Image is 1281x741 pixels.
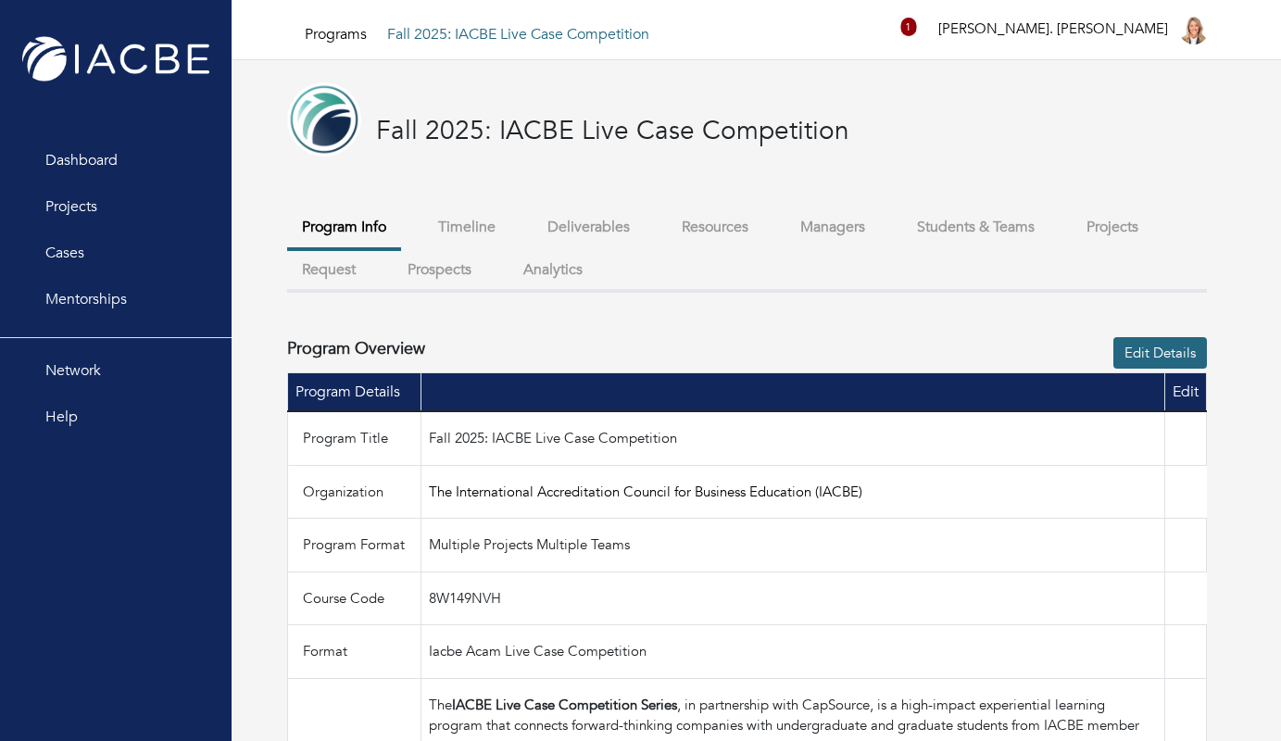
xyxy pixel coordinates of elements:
[421,411,1164,465] td: Fall 2025: IACBE Live Case Competition
[1113,337,1207,370] a: Edit Details
[423,207,510,247] button: Timeline
[429,483,862,501] a: The International Accreditation Council for Business Education (IACBE)
[5,142,227,179] a: Dashboard
[288,373,421,412] th: Program Details
[45,243,84,263] span: Cases
[1179,15,1209,44] img: Square%20close.jpg
[902,207,1049,247] button: Students & Teams
[785,207,880,247] button: Managers
[938,19,1168,38] span: [PERSON_NAME]. [PERSON_NAME]
[305,24,367,44] a: Programs
[421,625,1164,679] td: Iacbe Acam Live Case Competition
[5,281,227,318] a: Mentorships
[288,625,421,679] td: Format
[1072,207,1153,247] button: Projects
[287,207,401,251] button: Program Info
[930,19,1225,38] a: [PERSON_NAME]. [PERSON_NAME]
[1164,373,1206,412] th: Edit
[421,571,1164,625] td: 8W149NVH
[45,407,78,427] span: Help
[287,250,370,290] button: Request
[533,207,645,247] button: Deliverables
[452,696,677,714] strong: IACBE Live Case Competition Series
[288,571,421,625] td: Course Code
[376,116,849,147] h3: Fall 2025: IACBE Live Case Competition
[509,250,597,290] button: Analytics
[45,196,97,217] span: Projects
[19,32,213,85] img: IACBE_logo.png
[667,207,763,247] button: Resources
[5,398,227,435] a: Help
[305,26,649,44] h5: Fall 2025: IACBE Live Case Competition
[900,18,916,36] span: 1
[288,465,421,519] td: Organization
[5,234,227,271] a: Cases
[909,19,915,41] a: 1
[287,339,425,359] h4: Program Overview
[288,519,421,572] td: Program Format
[45,289,127,309] span: Mentorships
[421,519,1164,572] td: Multiple Projects Multiple Teams
[287,82,361,157] img: IACBE%20Page%20Photo.png
[5,352,227,389] a: Network
[288,411,421,465] td: Program Title
[45,150,118,170] span: Dashboard
[393,250,486,290] button: Prospects
[5,188,227,225] a: Projects
[45,360,101,381] span: Network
